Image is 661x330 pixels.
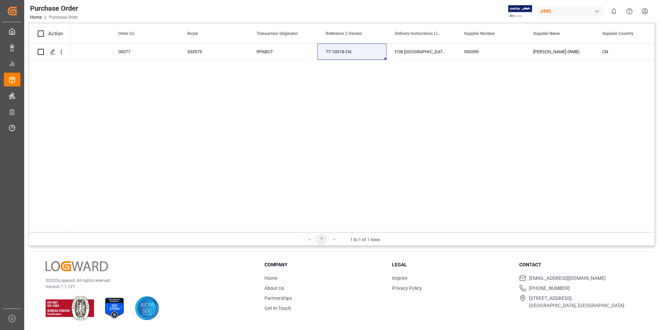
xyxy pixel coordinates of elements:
a: About Us [264,285,284,291]
span: Supplier Country [602,31,633,36]
a: Partnerships [264,295,292,301]
span: Order Co [118,31,134,36]
a: Home [264,275,277,281]
a: Get in Touch [264,305,291,311]
img: ISO 9001 & ISO 14001 Certification [46,296,94,320]
span: Delivery Instructions Line 1 [395,31,441,36]
span: [STREET_ADDRESS], [GEOGRAPHIC_DATA], [GEOGRAPHIC_DATA] [529,295,624,309]
span: [EMAIL_ADDRESS][DOMAIN_NAME] [529,275,606,282]
button: show 0 new notifications [606,3,622,19]
a: Imprint [392,275,408,281]
button: Help Center [622,3,637,19]
div: 1 [317,235,326,244]
div: JIMS [537,6,603,16]
button: JIMS [537,4,606,18]
div: 595399 [456,44,525,60]
div: 1 to 1 of 1 rows [350,236,380,243]
div: Purchase Order [30,3,78,13]
img: AICPA SOC [135,296,159,320]
a: Home [30,15,41,20]
div: 533975 [179,44,248,60]
a: Privacy Policy [392,285,422,291]
div: 00077 [110,44,179,60]
div: RPABOT [248,44,317,60]
div: [PERSON_NAME] (RMB) [525,44,594,60]
div: 77-10318-CN [317,44,387,60]
span: Buyer [187,31,198,36]
div: O2 [41,44,110,60]
div: FOB [GEOGRAPHIC_DATA],[GEOGRAPHIC_DATA] [387,44,456,60]
h3: Contact [519,261,638,268]
h3: Legal [392,261,511,268]
span: Supplier Name [533,31,560,36]
span: Transaction Originator [257,31,298,36]
div: Action [48,30,63,37]
span: Supplier Number [464,31,495,36]
p: Version 1.1.127 [46,284,247,290]
span: [PHONE_NUMBER] [529,285,570,292]
p: © 2025 Logward. All rights reserved. [46,277,247,284]
h3: Company [264,261,383,268]
img: ISO 27001 Certification [102,296,127,320]
img: Exertis%20JAM%20-%20Email%20Logo.jpg_1722504956.jpg [508,5,532,17]
img: Logward Logo [46,261,108,271]
span: Reference 2 Vendor [326,31,362,36]
div: Press SPACE to select this row. [29,44,71,60]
